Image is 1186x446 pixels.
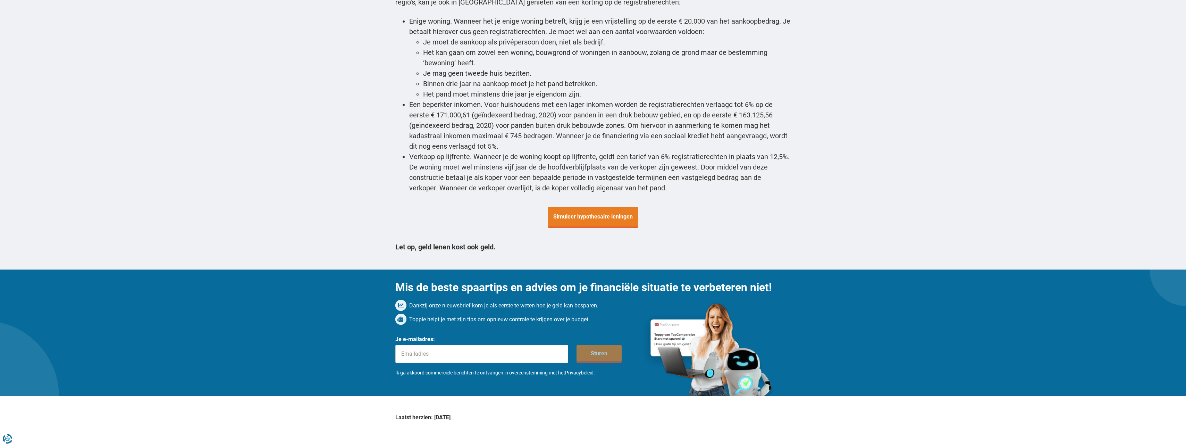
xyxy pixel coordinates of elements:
[577,345,622,363] button: Sturen
[395,243,496,251] strong: Let op, geld lenen kost ook geld.
[409,315,590,324] span: Toppie helpt je met zijn tips om opnieuw controle te krijgen over je budget.
[423,37,791,47] li: Je moet de aankoop als privépersoon doen, niet als bedrijf.
[423,89,791,99] li: Het pand moet minstens drie jaar je eigendom zijn.
[565,370,594,375] a: Privacybeleid
[395,414,451,421] strong: Laatst herzien: [DATE]
[395,337,435,342] label: Je e-mailadres:
[548,212,638,220] a: Simuleer hypothecaire leningen
[409,302,598,310] span: Dankzij onze nieuwsbrief kom je als eerste te weten hoe je geld kan besparen.
[409,151,791,193] li: Verkoop op lijfrente. Wanneer je de woning koopt op lijfrente, geldt een tarief van 6% registrati...
[395,281,791,294] h2: Mis de beste spaartips en advies om je financiële situatie te verbeteren niet!
[395,300,406,311] img: landing.mg.newsletter.selling-point[0].alt
[409,99,791,151] li: Een beperkter inkomen. Voor huishoudens met een lager inkomen worden de registratierechten verlaa...
[395,345,569,363] input: Emailadres
[409,16,791,37] li: Enige woning. Wanneer het je enige woning betreft, krijg je een vrijstelling op de eerste € 20.00...
[642,300,780,396] img: Toppie helpt je met zijn tips om opnieuw controle te krijgen over je budget.
[423,79,791,89] li: Binnen drie jaar na aankoop moet je het pand betrekken.
[548,207,638,228] span: Simuleer hypothecaire leningen
[395,370,622,376] label: Ik ga akkoord commerciële berichten te ontvangen in overeenstemming met het .
[423,68,791,79] li: Je mag geen tweede huis bezitten.
[423,47,791,68] li: Het kan gaan om zowel een woning, bouwgrond of woningen in aanbouw, zolang de grond maar de beste...
[395,314,406,325] img: landing.mg.newsletter.selling-point[1].alt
